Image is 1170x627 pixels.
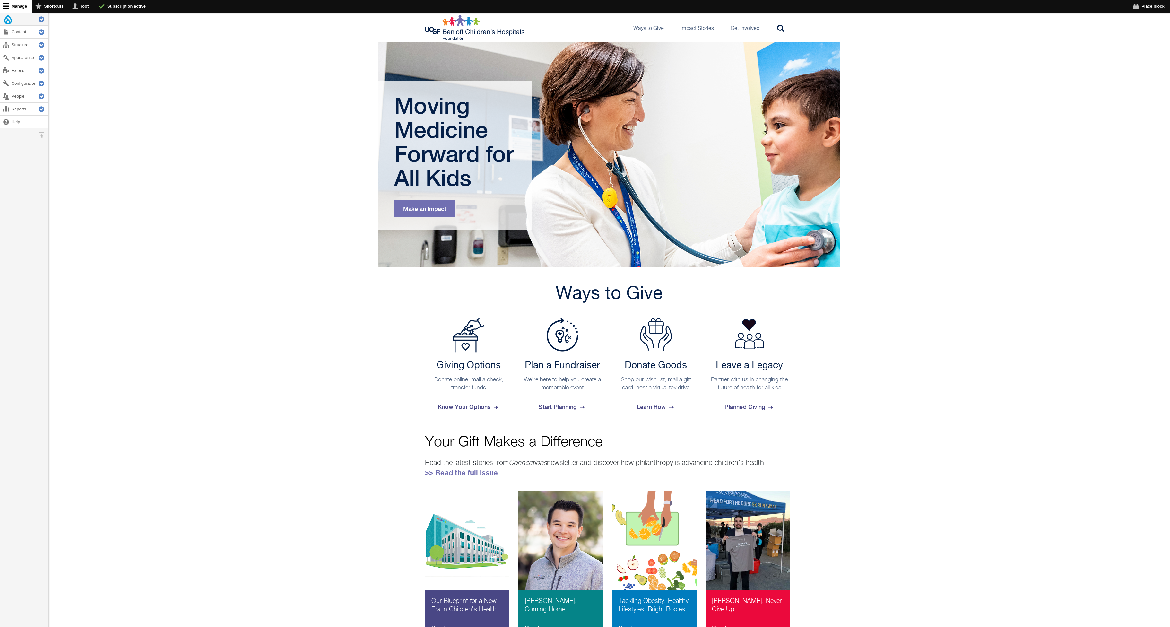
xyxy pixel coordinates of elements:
[394,93,518,190] h1: Moving Medicine Forward for All Kids
[725,13,765,42] a: Get Involved
[522,376,603,392] p: We're here to help you create a memorable event
[612,318,700,416] a: Donate Goods Donate Goods Shop our wish list, mail a gift card, host a virtual toy drive Learn How
[394,200,455,217] a: Make an Impact
[628,13,669,42] a: Ways to Give
[724,398,774,416] span: Planned Giving
[709,376,790,392] p: Partner with us in changing the future of health for all kids
[525,597,596,619] p: [PERSON_NAME]: Coming Home
[425,435,793,449] p: Your Gift Makes a Difference
[640,318,672,351] img: Donate Goods
[35,128,48,141] button: Horizontal orientation
[612,491,697,616] img: healthy bodies graphic
[518,491,603,616] img: Anthony Ong
[522,360,603,371] h2: Plan a Fundraiser
[675,13,719,42] a: Impact Stories
[518,318,606,416] a: Plan a Fundraiser Plan a Fundraiser We're here to help you create a memorable event Start Planning
[425,283,793,305] h2: Ways to Give
[509,459,547,466] em: Connections
[615,360,697,371] h2: Donate Goods
[438,398,499,416] span: Know Your Options
[425,468,498,477] a: >> Read the full issue
[706,318,793,416] a: Leave a Legacy Partner with us in changing the future of health for all kids Planned Giving
[709,360,790,371] h2: Leave a Legacy
[712,597,784,619] p: [PERSON_NAME]: Never Give Up
[431,597,503,619] p: Our Blueprint for a New Era in Children's Health
[425,15,526,40] img: Logo for UCSF Benioff Children's Hospitals Foundation
[428,376,510,392] p: Donate online, mail a check, transfer funds
[615,376,697,392] p: Shop our wish list, mail a gift card, host a virtual toy drive
[546,318,578,352] img: Plan a Fundraiser
[619,597,690,619] p: Tackling Obesity: Healthy Lifestyles, Bright Bodies
[428,360,510,371] h2: Giving Options
[425,457,793,478] p: Read the latest stories from newsletter and discover how philanthropy is advancing children’s hea...
[706,491,790,616] img: Chris after his 5k
[425,318,513,416] a: Payment Options Giving Options Donate online, mail a check, transfer funds Know Your Options
[539,398,586,416] span: Start Planning
[425,491,509,616] img: new hospital building graphic
[637,398,675,416] span: Learn How
[453,318,485,353] img: Payment Options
